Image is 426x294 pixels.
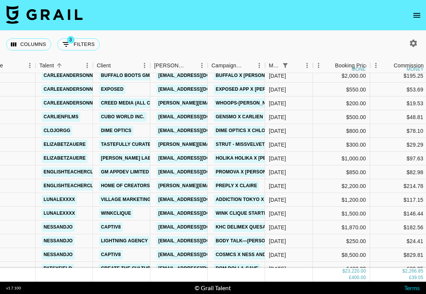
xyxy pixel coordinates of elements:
[370,60,382,71] button: Menu
[42,71,98,80] a: carleeandersonnn
[42,236,75,246] a: nessandjo
[269,168,286,176] div: Dec '24
[269,141,286,149] div: Dec '24
[301,60,313,71] button: Menu
[313,110,370,124] div: $500.00
[208,58,265,73] div: Campaign (Type)
[269,210,286,217] div: Dec '24
[42,167,106,177] a: englishteacherclaire
[99,112,146,122] a: Cubo World Inc.
[156,71,242,80] a: [EMAIL_ADDRESS][DOMAIN_NAME]
[156,250,242,260] a: [EMAIL_ADDRESS][DOMAIN_NAME]
[269,100,286,107] div: Dec '24
[3,60,14,71] button: Sort
[156,195,242,204] a: [EMAIL_ADDRESS][DOMAIN_NAME]
[313,165,370,179] div: $850.00
[269,86,286,93] div: Dec '24
[313,248,370,262] div: $8,500.00
[39,58,54,73] div: Talent
[195,284,231,292] div: © Grail Talent
[411,275,423,281] div: 39.05
[156,112,242,122] a: [EMAIL_ADDRESS][DOMAIN_NAME]
[97,58,111,73] div: Client
[269,182,286,190] div: Dec '24
[383,60,393,71] button: Sort
[99,85,125,94] a: Exposed
[214,71,285,80] a: Buffalo x [PERSON_NAME]
[156,154,242,163] a: [EMAIL_ADDRESS][DOMAIN_NAME]
[269,265,286,273] div: Dec '24
[99,154,167,163] a: [PERSON_NAME] Labs Inc.
[269,155,286,162] div: Dec '24
[313,152,370,165] div: $1,000.00
[99,126,133,136] a: Dime Optics
[342,268,345,275] div: $
[196,60,208,71] button: Menu
[351,275,366,281] div: 400.00
[139,60,150,71] button: Menu
[111,60,122,71] button: Sort
[214,209,307,218] a: Wink Clique Starter Kit Campaign
[42,195,77,204] a: lunalexxxx
[313,262,370,276] div: £400.00
[280,60,291,71] div: 1 active filter
[409,275,411,281] div: £
[156,181,281,191] a: [PERSON_NAME][EMAIL_ADDRESS][DOMAIN_NAME]
[156,264,242,273] a: [EMAIL_ADDRESS][DOMAIN_NAME]
[36,58,93,73] div: Talent
[269,224,286,231] div: Dec '24
[42,250,75,260] a: nessandjo
[313,138,370,152] div: $300.00
[156,85,242,94] a: [EMAIL_ADDRESS][DOMAIN_NAME]
[214,222,285,232] a: KHC DeliMex Quesadillas
[42,112,80,122] a: carlienfilms
[156,167,242,177] a: [EMAIL_ADDRESS][DOMAIN_NAME]
[349,275,352,281] div: £
[24,60,36,71] button: Menu
[214,264,260,273] a: Dom Dolla-Cave
[42,140,88,149] a: elizabetzauere
[313,124,370,138] div: $800.00
[156,126,242,136] a: [EMAIL_ADDRESS][DOMAIN_NAME]
[214,85,296,94] a: Exposed App x [PERSON_NAME]
[42,98,98,108] a: carleeandersonnn
[265,58,313,73] div: Month Due
[291,60,301,71] button: Sort
[269,251,286,259] div: Dec '24
[405,268,423,275] div: 2,266.85
[345,268,366,275] div: 23,220.00
[156,236,242,246] a: [EMAIL_ADDRESS][DOMAIN_NAME]
[269,127,286,135] div: Dec '24
[57,38,100,51] button: Show filters
[156,209,242,218] a: [EMAIL_ADDRESS][DOMAIN_NAME]
[6,5,83,24] img: Grail Talent
[313,220,370,234] div: $1,870.00
[214,112,265,122] a: Gensmo x Carlien
[93,58,150,73] div: Client
[99,209,133,218] a: WinkClique
[99,181,152,191] a: Home of Creators
[99,98,179,108] a: Creed Media (All Campaigns)
[99,250,123,260] a: Captiv8
[156,222,242,232] a: [EMAIL_ADDRESS][DOMAIN_NAME]
[313,69,370,83] div: $2,000.00
[81,60,93,71] button: Menu
[269,237,286,245] div: Dec '24
[313,83,370,96] div: $550.00
[335,58,369,73] div: Booking Price
[404,284,420,291] a: Terms
[313,193,370,207] div: $1,200.00
[211,58,243,73] div: Campaign (Type)
[6,286,21,291] div: v 1.7.100
[6,38,51,51] button: Select columns
[313,234,370,248] div: $250.00
[214,98,280,108] a: Whoops-[PERSON_NAME]
[269,58,280,73] div: Month Due
[214,236,288,246] a: Body Talk—[PERSON_NAME]
[214,195,276,204] a: Addiction Tokyo x Lex
[156,140,281,149] a: [PERSON_NAME][EMAIL_ADDRESS][DOMAIN_NAME]
[99,236,150,246] a: Lightning Agency
[42,154,88,163] a: elizabetzauere
[214,181,259,191] a: Preply x Claire
[269,72,286,80] div: Dec '24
